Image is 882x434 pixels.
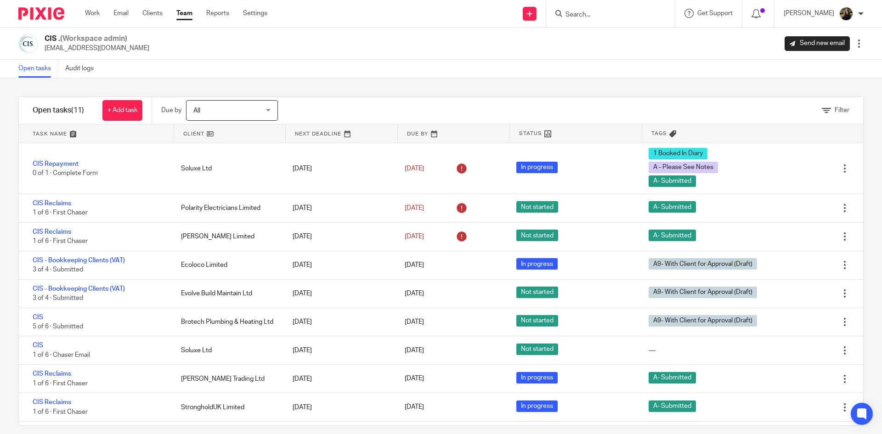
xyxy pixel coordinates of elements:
span: A9- With Client for Approval (Draft) [649,287,757,298]
span: All [193,107,200,114]
span: [DATE] [405,165,424,172]
span: 1 of 6 · First Chaser [33,409,88,415]
span: In progress [516,258,558,270]
a: Email [113,9,129,18]
span: 1 of 6 · Chaser Email [33,352,90,358]
img: 1000002132.jpg [18,34,38,53]
div: [DATE] [283,313,395,331]
img: Pixie [18,7,64,20]
a: Send new email [785,36,850,51]
span: (Workspace admin) [60,35,127,42]
div: [DATE] [283,370,395,388]
div: [DATE] [283,341,395,360]
p: [PERSON_NAME] [784,9,834,18]
h1: Open tasks [33,106,84,115]
span: A- Submitted [649,230,696,241]
div: Brotech Plumbing & Heating Ltd [172,313,283,331]
div: Soluxe Ltd [172,341,283,360]
span: [DATE] [405,205,424,211]
span: A9- With Client for Approval (Draft) [649,258,757,270]
span: 3 of 4 · Submitted [33,266,83,273]
span: Not started [516,315,558,327]
h2: CIS . [45,34,149,44]
a: Work [85,9,100,18]
div: Evolve Build Maintain Ltd [172,284,283,303]
span: A- Submitted [649,201,696,213]
span: [DATE] [405,376,424,382]
span: 3 of 4 · Submitted [33,295,83,301]
div: StrongholdUK Limited [172,398,283,417]
span: 1 of 6 · First Chaser [33,238,88,244]
a: CIS [33,342,43,349]
span: In progress [516,400,558,412]
span: [DATE] [405,404,424,411]
a: Clients [142,9,163,18]
a: + Add task [102,100,142,121]
div: [PERSON_NAME] Trading Ltd [172,370,283,388]
div: Soluxe Ltd [172,159,283,178]
div: [DATE] [283,284,395,303]
span: 5 of 6 · Submitted [33,323,83,330]
a: CIS Reclaims [33,200,71,207]
span: In progress [516,162,558,173]
span: In progress [516,372,558,383]
p: [EMAIL_ADDRESS][DOMAIN_NAME] [45,44,149,53]
div: [DATE] [283,199,395,217]
div: [DATE] [283,227,395,246]
span: 1 of 6 · First Chaser [33,380,88,387]
span: 1 Booked In Diary [649,148,707,159]
span: A9- With Client for Approval (Draft) [649,315,757,327]
a: Team [176,9,192,18]
span: Not started [516,201,558,213]
div: [PERSON_NAME] Limited [172,227,283,246]
a: CIS Repayment [33,161,79,167]
span: Status [519,130,542,137]
input: Search [565,11,647,19]
span: Filter [835,107,849,113]
span: [DATE] [405,233,424,240]
a: CIS Reclaims [33,371,71,377]
p: Due by [161,106,181,115]
a: CIS Reclaims [33,399,71,406]
div: Ecoloco Limited [172,256,283,274]
span: A - Please See Notes [649,162,718,173]
a: Audit logs [65,60,101,78]
span: Get Support [697,10,733,17]
span: Not started [516,287,558,298]
div: [DATE] [283,398,395,417]
span: [DATE] [405,290,424,297]
a: CIS - Bookkeeping Clients (VAT) [33,286,125,292]
span: A- Submitted [649,372,696,383]
a: Reports [206,9,229,18]
span: [DATE] [405,347,424,354]
span: Not started [516,230,558,241]
span: A- Submitted [649,175,696,187]
a: CIS [33,314,43,321]
div: [DATE] [283,256,395,274]
span: [DATE] [405,262,424,268]
a: CIS Reclaims [33,229,71,235]
div: Polarity Electricians Limited [172,199,283,217]
span: 0 of 1 · Complete Form [33,170,98,176]
div: --- [649,346,656,355]
span: Not started [516,344,558,355]
a: Open tasks [18,60,58,78]
span: A- Submitted [649,400,696,412]
span: [DATE] [405,319,424,325]
div: [DATE] [283,159,395,178]
a: CIS - Bookkeeping Clients (VAT) [33,257,125,264]
img: ACCOUNTING4EVERYTHING-13.jpg [839,6,854,21]
a: Settings [243,9,267,18]
span: Tags [651,130,667,137]
span: 1 of 6 · First Chaser [33,210,88,216]
span: (11) [71,107,84,114]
